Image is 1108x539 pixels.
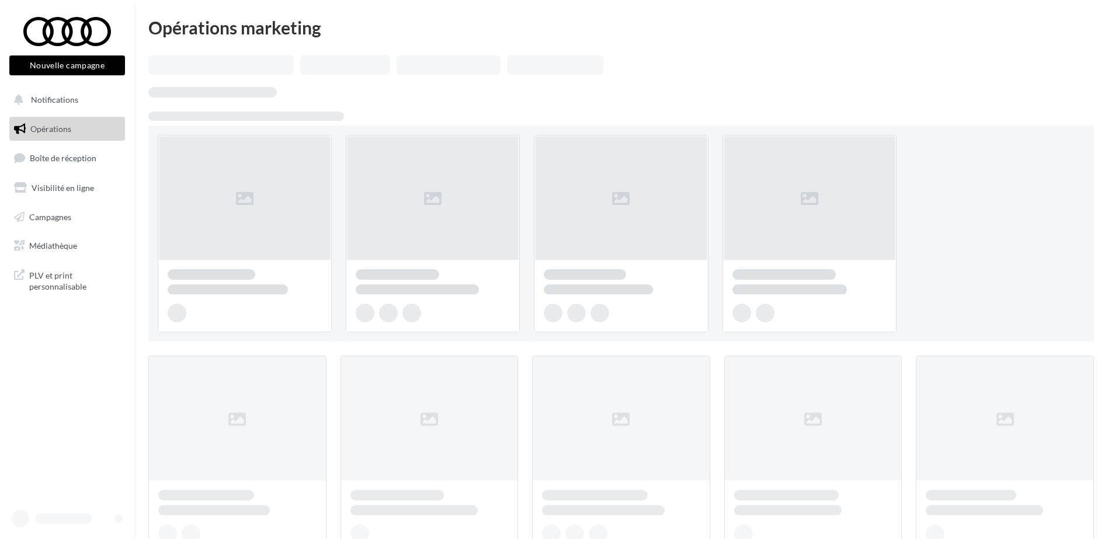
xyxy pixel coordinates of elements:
span: Opérations [30,124,71,134]
span: PLV et print personnalisable [29,267,120,293]
span: Visibilité en ligne [32,183,94,193]
a: Médiathèque [7,234,127,258]
a: Visibilité en ligne [7,176,127,200]
a: Boîte de réception [7,145,127,171]
a: Opérations [7,117,127,141]
a: Campagnes [7,205,127,229]
span: Médiathèque [29,241,77,251]
span: Notifications [31,95,78,105]
button: Nouvelle campagne [9,55,125,75]
span: Boîte de réception [30,153,96,163]
span: Campagnes [29,211,71,221]
div: Opérations marketing [148,19,1094,36]
a: PLV et print personnalisable [7,263,127,297]
button: Notifications [7,88,123,112]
